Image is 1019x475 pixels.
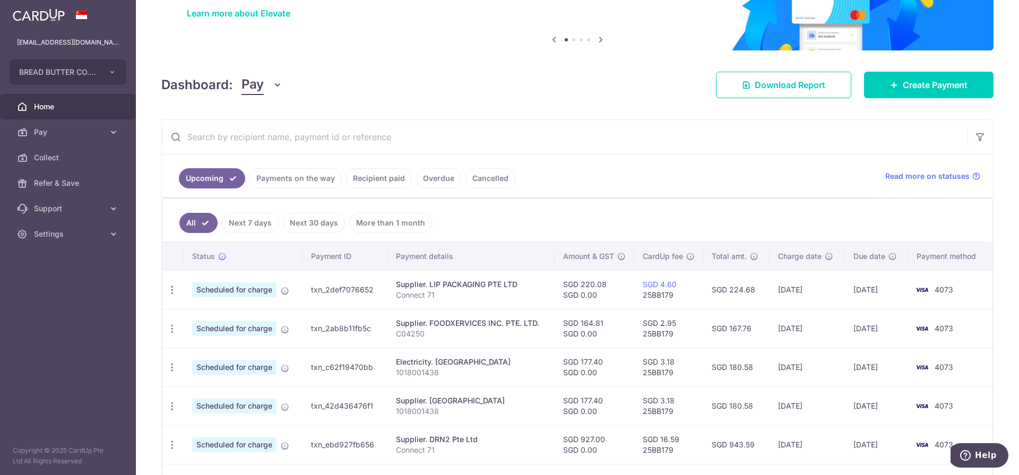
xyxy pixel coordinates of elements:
span: 4073 [935,285,953,294]
td: txn_2def7076652 [303,270,387,309]
span: Scheduled for charge [192,282,277,297]
h4: Dashboard: [161,75,233,94]
td: SGD 164.81 SGD 0.00 [555,309,634,348]
span: Download Report [755,79,825,91]
span: Due date [853,251,885,262]
td: SGD 167.76 [703,309,770,348]
td: [DATE] [845,348,908,386]
span: Amount & GST [563,251,614,262]
span: Scheduled for charge [192,437,277,452]
div: Electricity. [GEOGRAPHIC_DATA] [396,357,546,367]
td: SGD 224.68 [703,270,770,309]
td: 25BB179 [634,270,703,309]
span: Refer & Save [34,178,104,188]
td: [DATE] [770,309,845,348]
a: Create Payment [864,72,994,98]
td: SGD 180.58 [703,348,770,386]
span: Read more on statuses [885,171,970,182]
span: Collect [34,152,104,163]
input: Search by recipient name, payment id or reference [162,120,968,154]
td: SGD 220.08 SGD 0.00 [555,270,634,309]
td: [DATE] [770,348,845,386]
span: 4073 [935,324,953,333]
div: Supplier. LIP PACKAGING PTE LTD [396,279,546,290]
div: Supplier. [GEOGRAPHIC_DATA] [396,395,546,406]
span: 4073 [935,362,953,372]
span: Create Payment [903,79,968,91]
span: Home [34,101,104,112]
p: [EMAIL_ADDRESS][DOMAIN_NAME] [17,37,119,48]
td: txn_ebd927fb656 [303,425,387,464]
button: BREAD BUTTER CO. PRIVATE LIMITED [10,59,126,85]
td: SGD 3.18 25BB179 [634,348,703,386]
td: SGD 180.58 [703,386,770,425]
a: More than 1 month [349,213,432,233]
td: [DATE] [770,270,845,309]
span: Scheduled for charge [192,360,277,375]
a: Download Report [716,72,851,98]
span: Scheduled for charge [192,321,277,336]
a: Recipient paid [346,168,412,188]
a: Read more on statuses [885,171,980,182]
a: All [179,213,218,233]
a: Upcoming [179,168,245,188]
p: Connect 71 [396,445,546,455]
button: Pay [241,75,282,95]
a: Next 30 days [283,213,345,233]
td: [DATE] [845,309,908,348]
span: Pay [34,127,104,137]
img: Bank Card [911,361,932,374]
span: Total amt. [712,251,747,262]
img: Bank Card [911,322,932,335]
div: Supplier. FOODXERVICES INC. PTE. LTD. [396,318,546,329]
span: BREAD BUTTER CO. PRIVATE LIMITED [19,67,98,77]
td: SGD 16.59 25BB179 [634,425,703,464]
th: Payment ID [303,243,387,270]
img: Bank Card [911,400,932,412]
img: Bank Card [911,438,932,451]
td: SGD 927.00 SGD 0.00 [555,425,634,464]
td: SGD 943.59 [703,425,770,464]
td: [DATE] [770,425,845,464]
td: SGD 177.40 SGD 0.00 [555,386,634,425]
p: 1018001438 [396,367,546,378]
a: Cancelled [465,168,515,188]
img: CardUp [13,8,65,21]
td: [DATE] [770,386,845,425]
a: Payments on the way [249,168,342,188]
span: Pay [241,75,264,95]
td: SGD 2.95 25BB179 [634,309,703,348]
a: Learn more about Elevate [187,8,290,19]
span: Scheduled for charge [192,399,277,413]
td: SGD 3.18 25BB179 [634,386,703,425]
span: 4073 [935,440,953,449]
p: Connect 71 [396,290,546,300]
span: 4073 [935,401,953,410]
iframe: Opens a widget where you can find more information [951,443,1008,470]
a: Overdue [416,168,461,188]
span: Status [192,251,215,262]
th: Payment method [908,243,992,270]
span: Support [34,203,104,214]
a: Next 7 days [222,213,279,233]
p: 1018001438 [396,406,546,417]
td: txn_c62f19470bb [303,348,387,386]
p: C04250 [396,329,546,339]
span: Settings [34,229,104,239]
td: txn_2ab8b11fb5c [303,309,387,348]
td: txn_42d436476f1 [303,386,387,425]
img: Bank Card [911,283,932,296]
span: Charge date [778,251,822,262]
td: SGD 177.40 SGD 0.00 [555,348,634,386]
td: [DATE] [845,270,908,309]
td: [DATE] [845,425,908,464]
span: CardUp fee [643,251,683,262]
a: SGD 4.60 [643,280,677,289]
td: [DATE] [845,386,908,425]
div: Supplier. DRN2 Pte Ltd [396,434,546,445]
th: Payment details [387,243,555,270]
